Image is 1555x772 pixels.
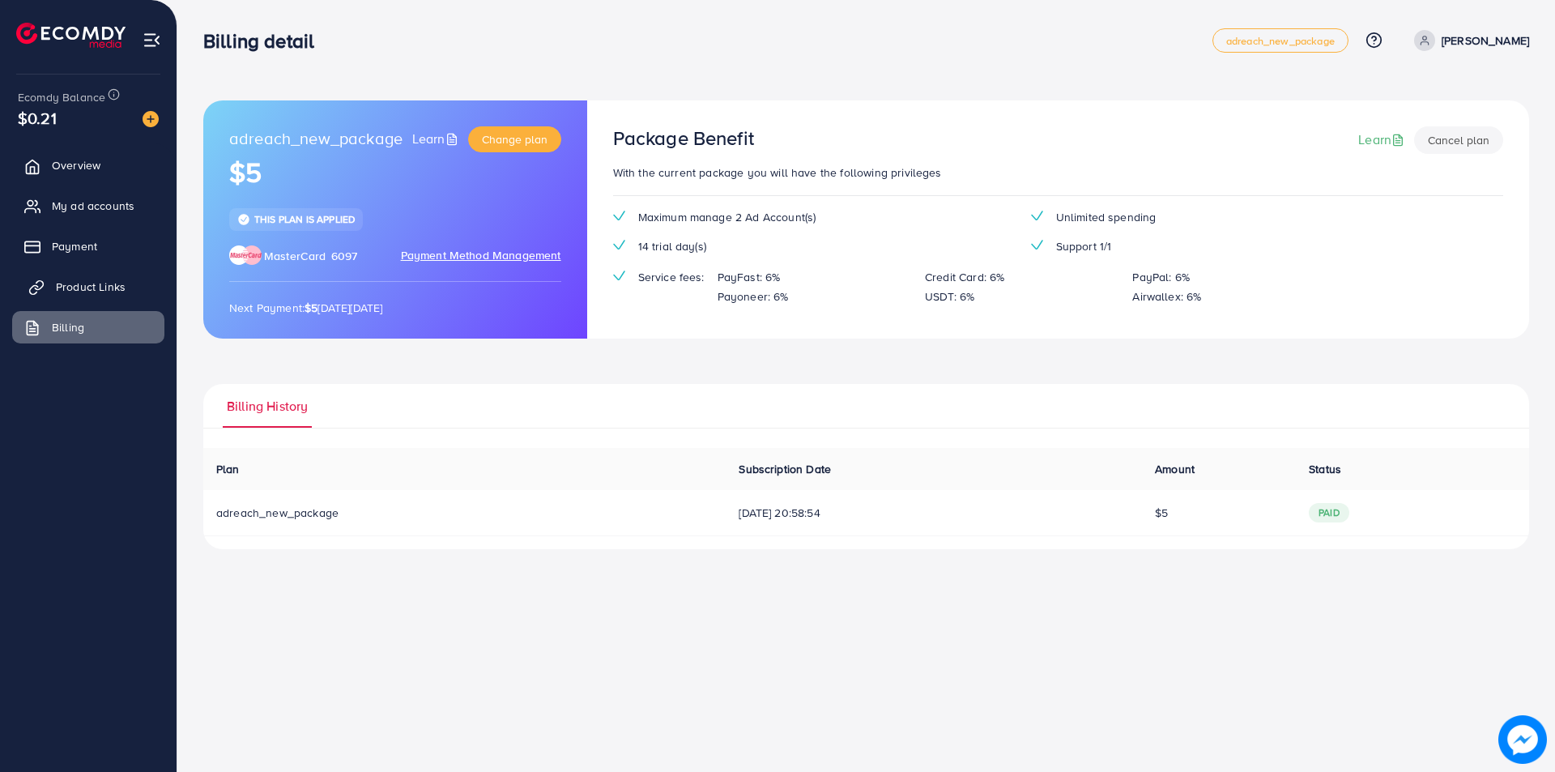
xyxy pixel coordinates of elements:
[482,131,547,147] span: Change plan
[1414,126,1503,154] button: Cancel plan
[1031,211,1043,221] img: tick
[1155,505,1168,521] span: $5
[925,287,974,306] p: USDT: 6%
[1132,267,1190,287] p: PayPal: 6%
[1212,28,1348,53] a: adreach_new_package
[203,29,327,53] h3: Billing detail
[739,461,831,477] span: Subscription Date
[1498,715,1547,764] img: image
[468,126,561,152] button: Change plan
[739,505,1129,521] span: [DATE] 20:58:54
[229,126,403,152] span: adreach_new_package
[216,461,240,477] span: Plan
[1155,461,1195,477] span: Amount
[143,31,161,49] img: menu
[718,287,789,306] p: Payoneer: 6%
[16,23,126,48] img: logo
[925,267,1004,287] p: Credit Card: 6%
[12,271,164,303] a: Product Links
[52,319,84,335] span: Billing
[1309,503,1349,522] span: paid
[305,300,317,316] strong: $5
[1309,461,1341,477] span: Status
[12,311,164,343] a: Billing
[718,267,781,287] p: PayFast: 6%
[52,157,100,173] span: Overview
[401,247,561,265] span: Payment Method Management
[613,211,625,221] img: tick
[1226,36,1335,46] span: adreach_new_package
[1442,31,1529,50] p: [PERSON_NAME]
[264,248,326,264] span: MasterCard
[1056,238,1112,254] span: Support 1/1
[216,505,339,521] span: adreach_new_package
[613,240,625,250] img: tick
[1358,130,1408,149] a: Learn
[1056,209,1157,225] span: Unlimited spending
[52,238,97,254] span: Payment
[12,230,164,262] a: Payment
[331,248,358,264] span: 6097
[18,106,57,130] span: $0.21
[638,269,705,285] span: Service fees:
[613,163,1503,182] p: With the current package you will have the following privileges
[1132,287,1201,306] p: Airwallex: 6%
[229,245,262,265] img: brand
[229,156,561,190] h1: $5
[56,279,126,295] span: Product Links
[12,149,164,181] a: Overview
[52,198,134,214] span: My ad accounts
[613,126,754,150] h3: Package Benefit
[638,209,816,225] span: Maximum manage 2 Ad Account(s)
[1031,240,1043,250] img: tick
[1408,30,1529,51] a: [PERSON_NAME]
[143,111,159,127] img: image
[613,271,625,281] img: tick
[412,130,462,148] a: Learn
[18,89,105,105] span: Ecomdy Balance
[229,298,561,318] p: Next Payment: [DATE][DATE]
[638,238,706,254] span: 14 trial day(s)
[12,190,164,222] a: My ad accounts
[254,212,355,226] span: This plan is applied
[227,397,308,416] span: Billing History
[237,213,250,226] img: tick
